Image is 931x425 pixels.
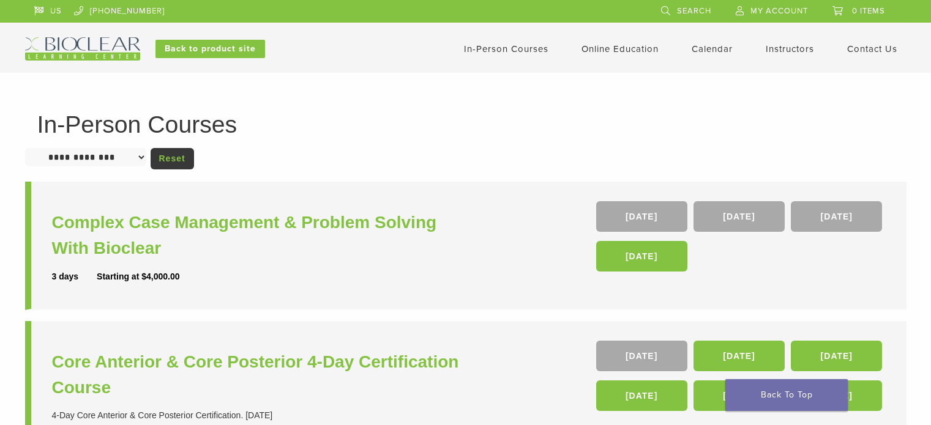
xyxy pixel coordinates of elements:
a: [DATE] [596,241,687,272]
a: [DATE] [596,341,687,371]
a: Contact Us [847,43,897,54]
h1: In-Person Courses [37,113,894,136]
a: In-Person Courses [464,43,548,54]
div: 4-Day Core Anterior & Core Posterior Certification. [DATE] [52,409,469,422]
img: Bioclear [25,37,140,61]
span: Search [677,6,711,16]
a: [DATE] [694,380,785,411]
a: Calendar [692,43,733,54]
div: , , , , , [596,341,886,417]
div: , , , [596,201,886,278]
a: [DATE] [791,341,882,371]
a: [DATE] [791,201,882,232]
a: Instructors [766,43,814,54]
a: [DATE] [596,201,687,232]
a: Back To Top [725,379,848,411]
a: Online Education [581,43,659,54]
span: My Account [750,6,808,16]
a: [DATE] [694,341,785,371]
a: [DATE] [596,380,687,411]
a: Complex Case Management & Problem Solving With Bioclear [52,210,469,261]
a: [DATE] [694,201,785,232]
div: 3 days [52,270,97,283]
div: Starting at $4,000.00 [97,270,179,283]
span: 0 items [852,6,885,16]
a: Reset [151,148,194,169]
a: Back to product site [155,40,265,58]
a: Core Anterior & Core Posterior 4-Day Certification Course [52,349,469,401]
